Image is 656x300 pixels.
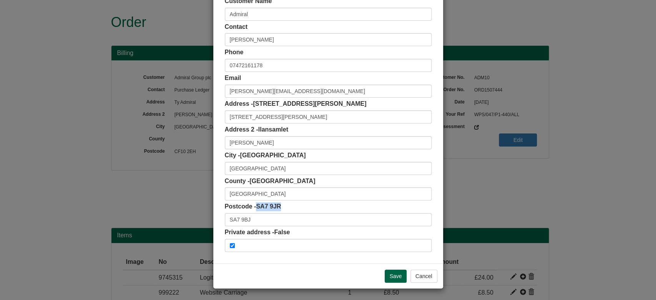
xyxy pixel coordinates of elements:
[253,100,366,107] span: [STREET_ADDRESS][PERSON_NAME]
[258,126,288,133] span: llansamlet
[256,203,281,210] span: SA7 9JR
[225,100,367,108] label: Address -
[225,177,316,186] label: County -
[385,270,407,283] input: Save
[225,125,288,134] label: Address 2 -
[225,228,290,237] label: Private address -
[225,48,244,57] label: Phone
[274,229,290,235] span: False
[225,202,281,211] label: Postcode -
[225,23,248,32] label: Contact
[240,152,306,158] span: [GEOGRAPHIC_DATA]
[249,178,315,184] span: [GEOGRAPHIC_DATA]
[225,151,306,160] label: City -
[225,74,241,83] label: Email
[410,270,437,283] button: Cancel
